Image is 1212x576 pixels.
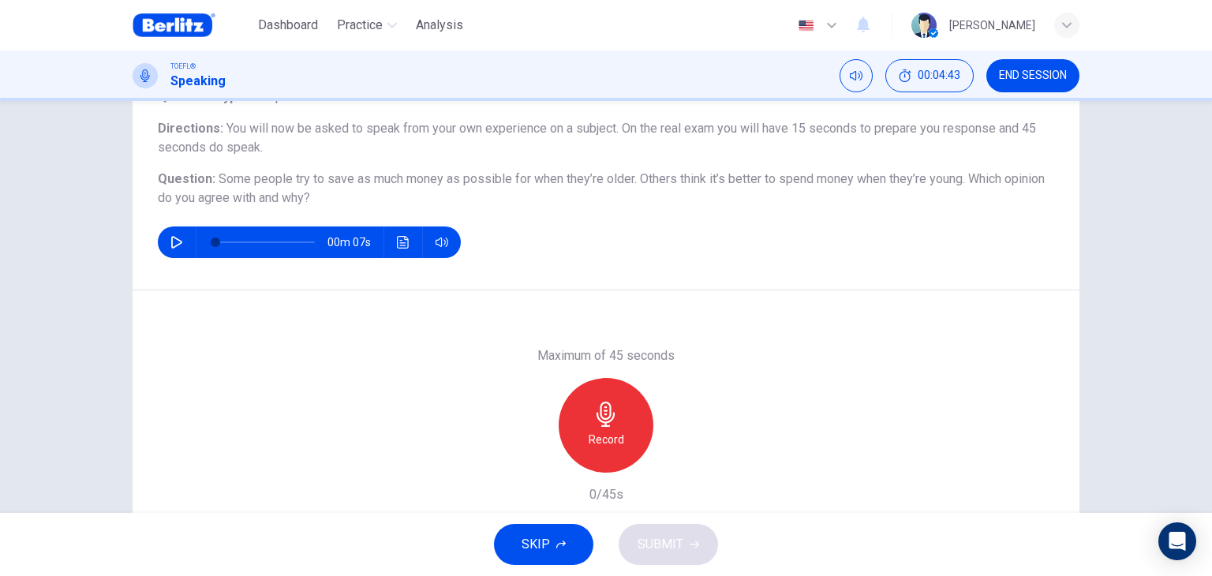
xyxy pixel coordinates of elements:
[918,69,960,82] span: 00:04:43
[391,226,416,258] button: Click to see the audio transcription
[522,533,550,555] span: SKIP
[258,16,318,35] span: Dashboard
[219,171,965,186] span: Some people try to save as much money as possible for when they’re older. Others think it’s bette...
[133,9,215,41] img: Berlitz Brasil logo
[252,11,324,39] button: Dashboard
[559,378,653,473] button: Record
[537,346,675,365] h6: Maximum of 45 seconds
[331,11,403,39] button: Practice
[158,121,1036,155] span: You will now be asked to speak from your own experience on a subject. On the real exam you will h...
[494,524,593,565] button: SKIP
[885,59,974,92] button: 00:04:43
[410,11,469,39] button: Analysis
[949,16,1035,35] div: [PERSON_NAME]
[589,485,623,504] h6: 0/45s
[1158,522,1196,560] div: Open Intercom Messenger
[885,59,974,92] div: Hide
[986,59,1079,92] button: END SESSION
[911,13,937,38] img: Profile picture
[158,119,1054,157] h6: Directions :
[337,16,383,35] span: Practice
[589,430,624,449] h6: Record
[170,61,196,72] span: TOEFL®
[796,20,816,32] img: en
[158,170,1054,208] h6: Question :
[133,9,252,41] a: Berlitz Brasil logo
[840,59,873,92] div: Mute
[327,226,383,258] span: 00m 07s
[170,72,226,91] h1: Speaking
[416,16,463,35] span: Analysis
[999,69,1067,82] span: END SESSION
